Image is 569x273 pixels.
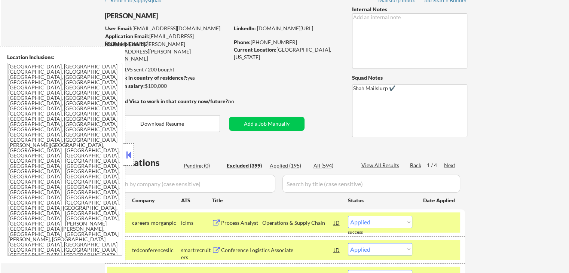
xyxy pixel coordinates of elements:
[410,162,422,169] div: Back
[105,115,220,132] button: Download Resume
[352,6,467,13] div: Internal Notes
[221,246,334,254] div: Conference Logistics Associate
[234,46,276,53] strong: Current Location:
[257,25,313,31] a: [DOMAIN_NAME][URL]
[105,25,132,31] strong: User Email:
[229,117,305,131] button: Add a Job Manually
[352,74,467,82] div: Squad Notes
[270,162,307,169] div: Applied (195)
[348,193,412,207] div: Status
[7,53,122,61] div: Location Inclusions:
[423,197,456,204] div: Date Applied
[221,219,334,227] div: Process Analyst - Operations & Supply Chain
[105,11,259,21] div: [PERSON_NAME]
[234,46,340,61] div: [GEOGRAPHIC_DATA], [US_STATE]
[234,25,256,31] strong: LinkedIn:
[181,219,212,227] div: icims
[107,158,181,167] div: Applications
[105,33,149,39] strong: Application Email:
[427,162,444,169] div: 1 / 4
[105,98,229,104] strong: Will need Visa to work in that country now/future?:
[105,40,229,62] div: [PERSON_NAME][EMAIL_ADDRESS][PERSON_NAME][DOMAIN_NAME]
[105,25,229,32] div: [EMAIL_ADDRESS][DOMAIN_NAME]
[333,216,341,229] div: JD
[234,39,340,46] div: [PHONE_NUMBER]
[104,74,187,81] strong: Can work in country of residence?:
[333,243,341,257] div: JD
[184,162,221,169] div: Pending (0)
[228,98,250,105] div: no
[361,162,401,169] div: View All Results
[181,246,212,261] div: smartrecruiters
[348,229,378,236] div: success
[234,39,251,45] strong: Phone:
[282,175,460,193] input: Search by title (case sensitive)
[181,197,212,204] div: ATS
[227,162,264,169] div: Excluded (399)
[105,41,144,47] strong: Mailslurp Email:
[313,162,351,169] div: All (594)
[444,162,456,169] div: Next
[104,66,229,73] div: 195 sent / 200 bought
[132,219,181,227] div: careers-morganplc
[212,197,341,204] div: Title
[132,197,181,204] div: Company
[104,74,227,82] div: yes
[104,82,229,90] div: $100,000
[107,175,275,193] input: Search by company (case sensitive)
[132,246,181,254] div: tedconferencesllc
[105,33,229,47] div: [EMAIL_ADDRESS][DOMAIN_NAME]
